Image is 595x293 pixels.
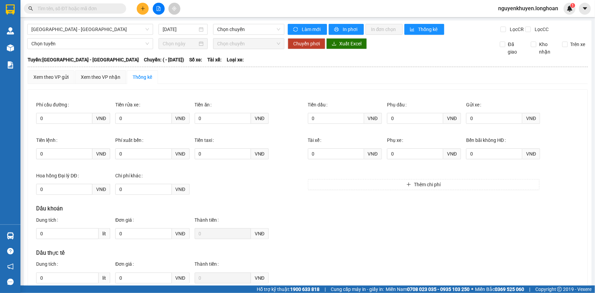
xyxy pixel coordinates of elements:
[137,3,149,15] button: plus
[387,102,409,107] label: Phụ dầu
[144,56,184,63] span: Chuyến: ( - [DATE])
[115,261,136,267] label: Đơn giá
[302,26,322,33] span: Làm mới
[293,27,299,32] span: sync
[475,285,524,293] span: Miền Bắc
[133,73,152,81] div: Thống kê
[579,3,591,15] button: caret-down
[7,248,14,254] span: question-circle
[36,137,60,143] label: Tiền lệnh
[507,26,525,33] span: Lọc CR
[466,113,522,124] input: Gửi xe
[217,24,280,34] span: Chọn chuyến
[217,39,280,49] span: Chọn chuyến
[92,184,110,195] span: VNĐ
[568,41,588,48] span: Trên xe
[115,102,143,107] label: Tiền rửa xe
[172,273,190,283] span: VNĐ
[207,56,222,63] span: Tài xế:
[567,5,573,12] img: icon-new-feature
[536,41,557,56] span: Kho nhận
[115,113,172,124] input: Tiền rửa xe
[38,5,118,12] input: Tìm tên, số ĐT hoặc mã đơn
[172,184,190,195] span: VNĐ
[364,113,382,124] span: VNĐ
[387,113,443,124] input: Phụ dầu
[331,285,384,293] span: Cung cấp máy in - giấy in:
[36,273,99,283] input: Dung tích
[172,148,190,159] span: VNĐ
[140,6,145,11] span: plus
[195,137,217,143] label: Tiền taxi
[290,287,319,292] strong: 1900 633 818
[557,287,562,292] span: copyright
[195,148,251,159] input: Tiền taxi
[7,44,14,52] img: warehouse-icon
[308,137,324,143] label: Tài xế
[406,182,411,188] span: plus
[195,261,222,267] label: Thành tiền
[364,148,382,159] span: VNĐ
[172,228,190,239] span: VNĐ
[28,6,33,11] span: search
[387,148,443,159] input: Phụ xe
[195,102,214,107] label: Tiền ăn
[36,261,61,267] label: Dung tích
[195,273,251,283] input: Thành tiền
[308,179,539,190] button: plusThêm chi phí
[308,113,364,124] input: Tiền dầu
[156,6,161,11] span: file-add
[570,3,575,8] sup: 1
[36,113,92,124] input: Phí cầu đường
[115,228,172,239] input: Đơn giá
[172,113,190,124] span: VNĐ
[251,228,269,239] span: VNĐ
[443,148,461,159] span: VNĐ
[414,181,441,188] span: Thêm chi phí
[36,102,72,107] label: Phí cầu đường
[505,41,526,56] span: Đã giao
[36,217,61,223] label: Dung tích
[582,5,588,12] span: caret-down
[7,263,14,270] span: notification
[326,38,367,49] button: downloadXuất Excel
[366,24,403,35] button: In đơn chọn
[115,217,136,223] label: Đơn giá
[387,137,406,143] label: Phụ xe
[571,3,574,8] span: 1
[31,39,149,49] span: Chọn tuyến
[493,4,564,13] span: nguyenkhuyen.longhoan
[343,26,358,33] span: In phơi
[522,113,540,124] span: VNĐ
[308,148,364,159] input: Tài xế
[92,148,110,159] span: VNĐ
[99,228,110,239] span: lít
[172,6,177,11] span: aim
[33,73,69,81] div: Xem theo VP gửi
[418,26,439,33] span: Thống kê
[410,27,416,32] span: bar-chart
[36,204,308,213] h3: Dầu khoán
[115,273,172,283] input: Đơn giá
[7,61,14,69] img: solution-icon
[92,113,110,124] span: VNĐ
[329,24,364,35] button: printerIn phơi
[115,184,172,195] input: Chi phí khác
[99,273,110,283] span: lít
[36,184,92,195] input: Hoa hồng Đại lý DĐ
[163,26,197,33] input: 13/08/2025
[257,285,319,293] span: Hỗ trợ kỹ thuật:
[6,4,15,15] img: logo-vxr
[288,38,325,49] button: Chuyển phơi
[163,40,197,47] input: Chọn ngày
[7,232,14,239] img: warehouse-icon
[115,148,172,159] input: Phí xuất bến
[195,113,251,124] input: Tiền ăn
[36,228,99,239] input: Dung tích
[7,279,14,285] span: message
[466,137,508,143] label: Bến bãi không HĐ
[251,113,269,124] span: VNĐ
[407,287,470,292] strong: 0708 023 035 - 0935 103 250
[7,27,14,34] img: warehouse-icon
[325,285,326,293] span: |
